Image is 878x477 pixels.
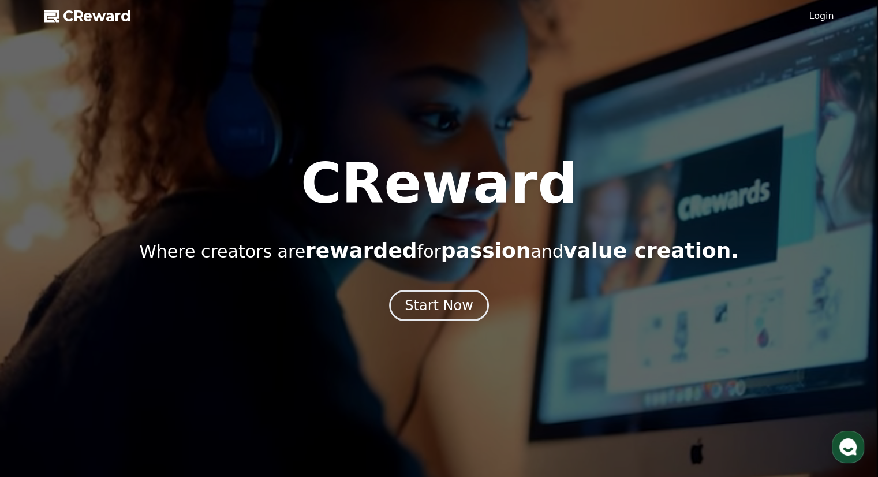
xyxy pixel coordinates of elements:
[809,9,834,23] a: Login
[44,7,131,25] a: CReward
[63,7,131,25] span: CReward
[305,238,417,262] span: rewarded
[3,366,76,395] a: Home
[29,383,50,393] span: Home
[149,366,222,395] a: Settings
[405,296,473,315] div: Start Now
[563,238,739,262] span: value creation.
[301,156,577,211] h1: CReward
[139,239,739,262] p: Where creators are for and
[389,290,489,321] button: Start Now
[171,383,199,393] span: Settings
[389,301,489,312] a: Start Now
[441,238,531,262] span: passion
[76,366,149,395] a: Messages
[96,384,130,393] span: Messages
